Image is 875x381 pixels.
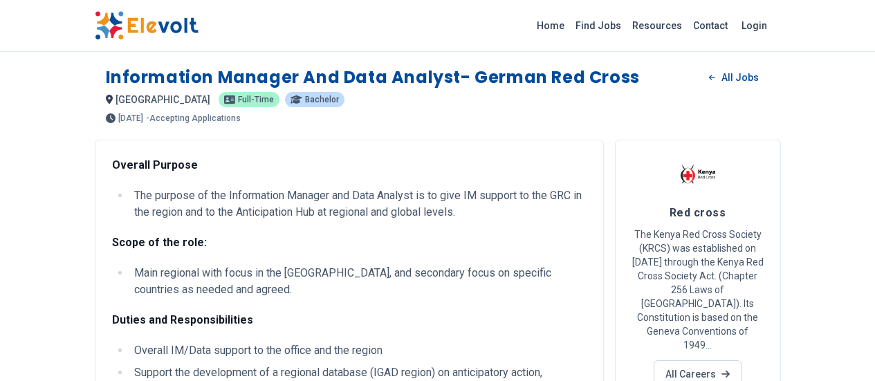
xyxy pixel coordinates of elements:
p: The Kenya Red Cross Society (KRCS) was established on [DATE] through the Kenya Red Cross Society ... [632,227,764,352]
a: Find Jobs [570,15,627,37]
span: Bachelor [305,95,339,104]
a: All Jobs [698,67,769,88]
a: Contact [688,15,733,37]
a: Login [733,12,775,39]
a: Resources [627,15,688,37]
strong: Duties and Responsibilities [112,313,253,326]
img: Elevolt [95,11,199,40]
img: Red cross [681,157,715,192]
span: [DATE] [118,114,143,122]
span: [GEOGRAPHIC_DATA] [116,94,210,105]
a: Home [531,15,570,37]
h1: Information Manager and Data Analyst- German Red Cross [106,66,640,89]
p: - Accepting Applications [146,114,241,122]
strong: Scope of the role: [112,236,207,249]
li: Main regional with focus in the [GEOGRAPHIC_DATA], and secondary focus on specific countries as n... [130,265,587,298]
li: Overall IM/Data support to the office and the region [130,342,587,359]
strong: Overall Purpose [112,158,198,171]
span: Red cross [670,206,726,219]
li: The purpose of the Information Manager and Data Analyst is to give IM support to the GRC in the r... [130,187,587,221]
span: Full-time [238,95,274,104]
